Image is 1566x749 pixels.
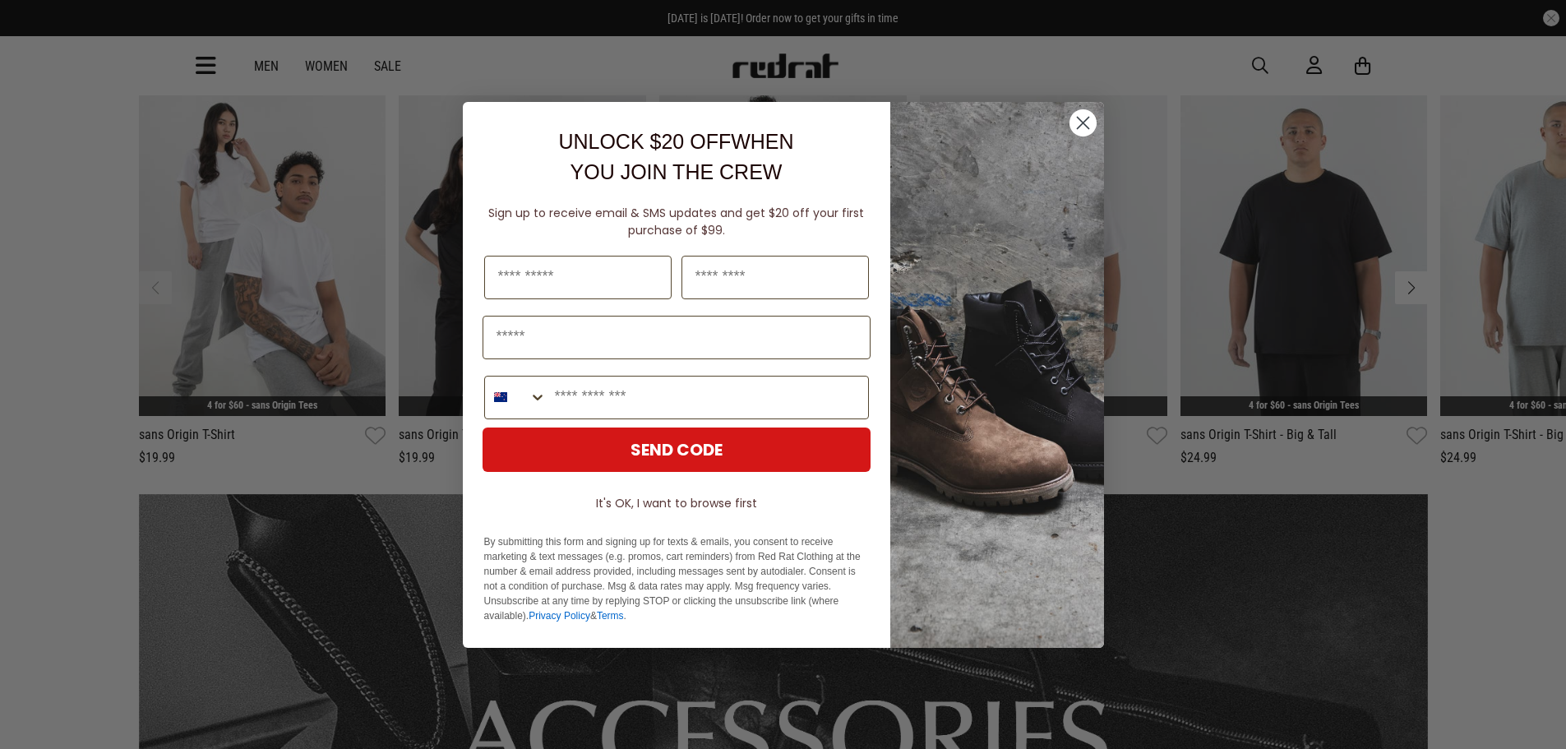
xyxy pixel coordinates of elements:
[731,130,793,153] span: WHEN
[571,160,783,183] span: YOU JOIN THE CREW
[484,534,869,623] p: By submitting this form and signing up for texts & emails, you consent to receive marketing & tex...
[483,316,871,359] input: Email
[529,610,590,622] a: Privacy Policy
[1069,109,1097,137] button: Close dialog
[597,610,624,622] a: Terms
[485,377,547,418] button: Search Countries
[890,102,1104,648] img: f7662613-148e-4c88-9575-6c6b5b55a647.jpeg
[484,256,672,299] input: First Name
[13,7,62,56] button: Open LiveChat chat widget
[558,130,731,153] span: UNLOCK $20 OFF
[483,428,871,472] button: SEND CODE
[483,488,871,518] button: It's OK, I want to browse first
[488,205,864,238] span: Sign up to receive email & SMS updates and get $20 off your first purchase of $99.
[494,391,507,404] img: New Zealand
